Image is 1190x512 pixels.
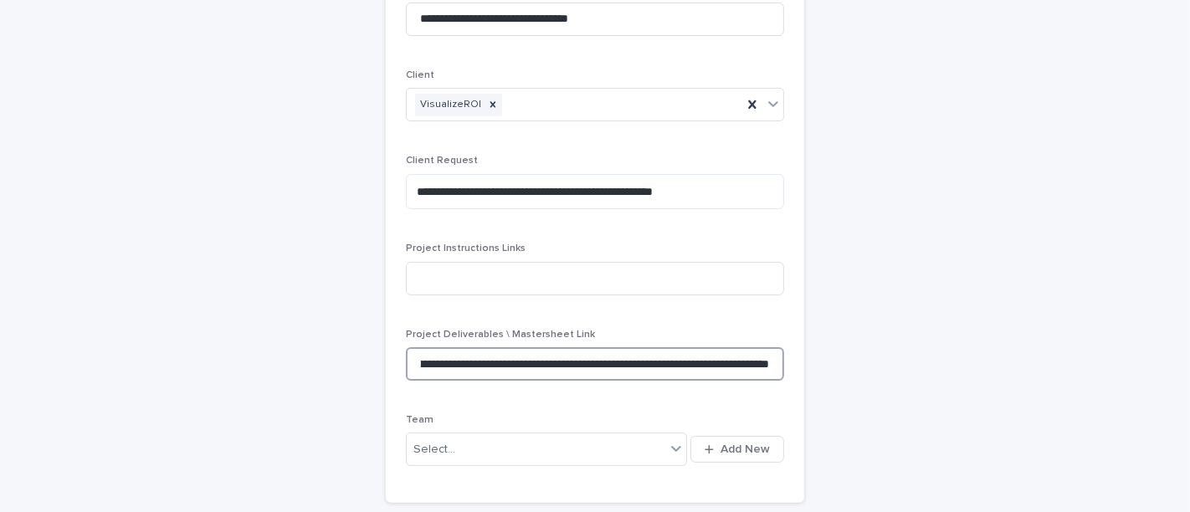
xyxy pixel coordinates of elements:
[690,436,784,463] button: Add New
[413,441,455,458] div: Select...
[406,156,478,166] span: Client Request
[406,243,526,253] span: Project Instructions Links
[415,94,484,116] div: VisualizeROI
[406,415,433,425] span: Team
[721,443,770,455] span: Add New
[406,70,434,80] span: Client
[406,330,595,340] span: Project Deliverables \ Mastersheet Link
